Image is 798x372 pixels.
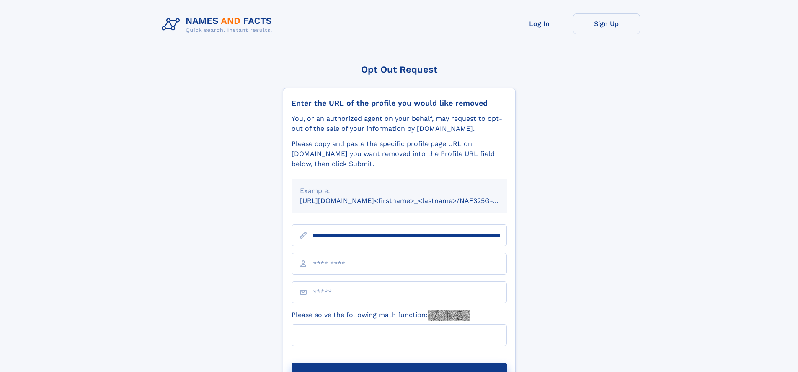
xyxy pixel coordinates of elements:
[573,13,640,34] a: Sign Up
[158,13,279,36] img: Logo Names and Facts
[292,139,507,169] div: Please copy and paste the specific profile page URL on [DOMAIN_NAME] you want removed into the Pr...
[300,197,523,205] small: [URL][DOMAIN_NAME]<firstname>_<lastname>/NAF325G-xxxxxxxx
[292,310,470,321] label: Please solve the following math function:
[300,186,498,196] div: Example:
[292,99,507,108] div: Enter the URL of the profile you would like removed
[506,13,573,34] a: Log In
[283,64,516,75] div: Opt Out Request
[292,114,507,134] div: You, or an authorized agent on your behalf, may request to opt-out of the sale of your informatio...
